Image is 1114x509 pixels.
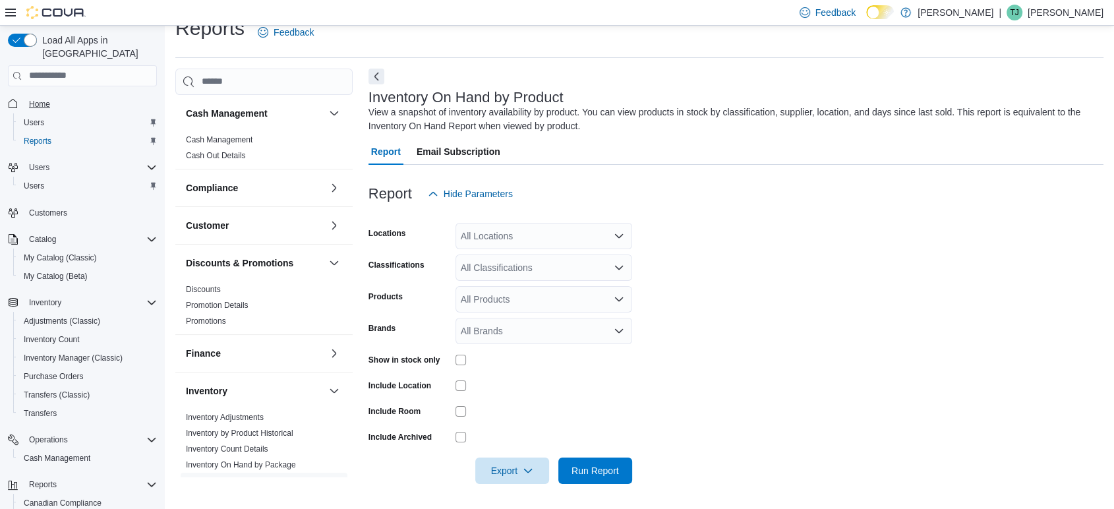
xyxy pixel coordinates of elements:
[186,135,252,145] span: Cash Management
[1010,5,1018,20] span: TJ
[186,460,296,469] a: Inventory On Hand by Package
[186,219,229,232] h3: Customer
[29,99,50,109] span: Home
[24,371,84,382] span: Purchase Orders
[24,117,44,128] span: Users
[18,133,157,149] span: Reports
[368,323,396,334] label: Brands
[186,444,268,454] a: Inventory Count Details
[918,5,993,20] p: [PERSON_NAME]
[3,230,162,249] button: Catalog
[29,234,56,245] span: Catalog
[18,332,157,347] span: Inventory Count
[1007,5,1022,20] div: TJ Jacobs
[186,256,324,270] button: Discounts & Promotions
[368,380,431,391] label: Include Location
[24,204,157,221] span: Customers
[186,413,264,422] a: Inventory Adjustments
[186,150,246,161] span: Cash Out Details
[186,460,296,470] span: Inventory On Hand by Package
[368,355,440,365] label: Show in stock only
[24,271,88,282] span: My Catalog (Beta)
[18,178,157,194] span: Users
[186,347,324,360] button: Finance
[24,334,80,345] span: Inventory Count
[24,96,55,112] a: Home
[3,94,162,113] button: Home
[186,384,324,398] button: Inventory
[24,160,55,175] button: Users
[186,181,238,195] h3: Compliance
[866,19,867,20] span: Dark Mode
[24,408,57,419] span: Transfers
[13,132,162,150] button: Reports
[24,160,157,175] span: Users
[186,284,221,295] span: Discounts
[186,316,226,326] span: Promotions
[24,453,90,464] span: Cash Management
[24,477,157,493] span: Reports
[18,450,157,466] span: Cash Management
[614,231,624,241] button: Open list of options
[186,135,252,144] a: Cash Management
[1028,5,1103,20] p: [PERSON_NAME]
[18,450,96,466] a: Cash Management
[186,428,293,438] span: Inventory by Product Historical
[186,301,249,310] a: Promotion Details
[13,177,162,195] button: Users
[483,458,541,484] span: Export
[186,107,268,120] h3: Cash Management
[368,90,564,105] h3: Inventory On Hand by Product
[18,313,105,329] a: Adjustments (Classic)
[24,390,90,400] span: Transfers (Classic)
[18,350,128,366] a: Inventory Manager (Classic)
[186,219,324,232] button: Customer
[18,369,89,384] a: Purchase Orders
[614,326,624,336] button: Open list of options
[186,256,293,270] h3: Discounts & Promotions
[186,384,227,398] h3: Inventory
[24,231,157,247] span: Catalog
[371,138,401,165] span: Report
[558,458,632,484] button: Run Report
[444,187,513,200] span: Hide Parameters
[24,205,73,221] a: Customers
[24,231,61,247] button: Catalog
[326,345,342,361] button: Finance
[368,260,425,270] label: Classifications
[18,178,49,194] a: Users
[13,113,162,132] button: Users
[26,6,86,19] img: Cova
[815,6,856,19] span: Feedback
[614,294,624,305] button: Open list of options
[29,479,57,490] span: Reports
[29,434,68,445] span: Operations
[999,5,1001,20] p: |
[186,300,249,311] span: Promotion Details
[24,96,157,112] span: Home
[13,249,162,267] button: My Catalog (Classic)
[368,186,412,202] h3: Report
[3,158,162,177] button: Users
[29,208,67,218] span: Customers
[18,350,157,366] span: Inventory Manager (Classic)
[18,115,157,131] span: Users
[252,19,319,45] a: Feedback
[18,250,102,266] a: My Catalog (Classic)
[186,107,324,120] button: Cash Management
[18,332,85,347] a: Inventory Count
[175,132,353,169] div: Cash Management
[614,262,624,273] button: Open list of options
[326,180,342,196] button: Compliance
[24,316,100,326] span: Adjustments (Classic)
[18,133,57,149] a: Reports
[368,291,403,302] label: Products
[18,369,157,384] span: Purchase Orders
[475,458,549,484] button: Export
[13,404,162,423] button: Transfers
[326,105,342,121] button: Cash Management
[18,115,49,131] a: Users
[186,181,324,195] button: Compliance
[13,386,162,404] button: Transfers (Classic)
[274,26,314,39] span: Feedback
